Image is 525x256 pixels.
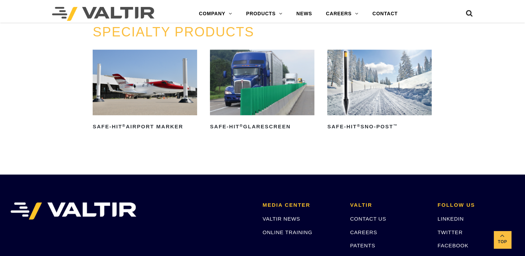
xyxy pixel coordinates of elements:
[263,216,300,222] a: VALTIR NEWS
[438,242,468,248] a: FACEBOOK
[52,7,154,21] img: Valtir
[494,238,511,246] span: Top
[365,7,405,21] a: CONTACT
[438,202,515,208] h2: FOLLOW US
[494,231,511,248] a: Top
[93,121,197,133] h2: Safe-Hit Airport Marker
[239,7,289,21] a: PRODUCTS
[357,123,361,128] sup: ®
[10,202,136,220] img: VALTIR
[263,202,340,208] h2: MEDIA CENTER
[319,7,365,21] a: CAREERS
[350,202,427,208] h2: VALTIR
[93,50,197,132] a: Safe-Hit®Airport Marker
[327,50,432,132] a: Safe-Hit®Sno-Post™
[210,121,314,133] h2: Safe-Hit Glarescreen
[210,50,314,132] a: Safe-Hit®Glarescreen
[239,123,243,128] sup: ®
[438,216,464,222] a: LINKEDIN
[438,229,463,235] a: TWITTER
[263,229,312,235] a: ONLINE TRAINING
[327,121,432,133] h2: Safe-Hit Sno-Post
[93,25,254,39] a: SPECIALTY PRODUCTS
[289,7,319,21] a: NEWS
[350,242,375,248] a: PATENTS
[350,229,377,235] a: CAREERS
[122,123,126,128] sup: ®
[350,216,386,222] a: CONTACT US
[192,7,239,21] a: COMPANY
[393,123,398,128] sup: ™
